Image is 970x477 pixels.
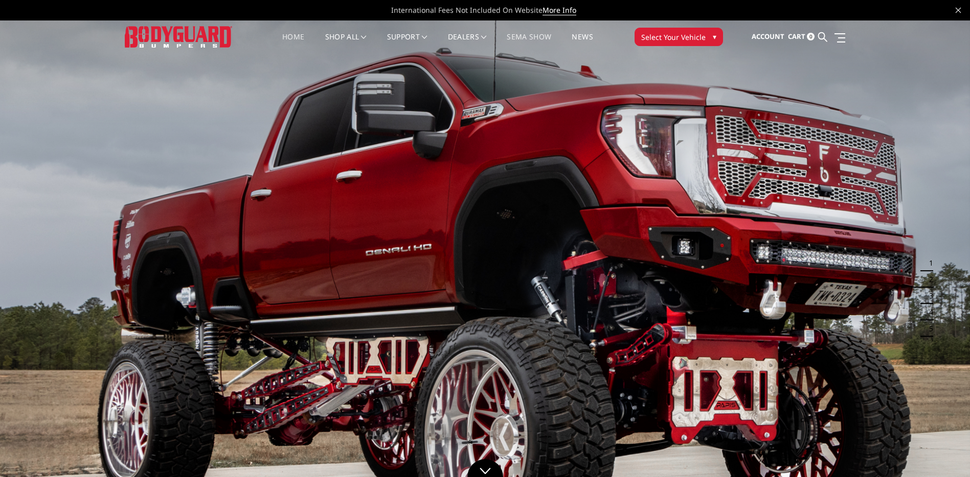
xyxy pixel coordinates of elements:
[572,33,593,53] a: News
[923,288,933,304] button: 3 of 5
[125,26,232,47] img: BODYGUARD BUMPERS
[448,33,487,53] a: Dealers
[923,320,933,337] button: 5 of 5
[713,31,716,42] span: ▾
[752,23,784,51] a: Account
[807,33,815,40] span: 0
[635,28,723,46] button: Select Your Vehicle
[507,33,551,53] a: SEMA Show
[543,5,576,15] a: More Info
[923,255,933,271] button: 1 of 5
[325,33,367,53] a: shop all
[282,33,304,53] a: Home
[752,32,784,41] span: Account
[923,271,933,288] button: 2 of 5
[467,459,503,477] a: Click to Down
[788,23,815,51] a: Cart 0
[788,32,805,41] span: Cart
[387,33,427,53] a: Support
[923,304,933,320] button: 4 of 5
[641,32,706,42] span: Select Your Vehicle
